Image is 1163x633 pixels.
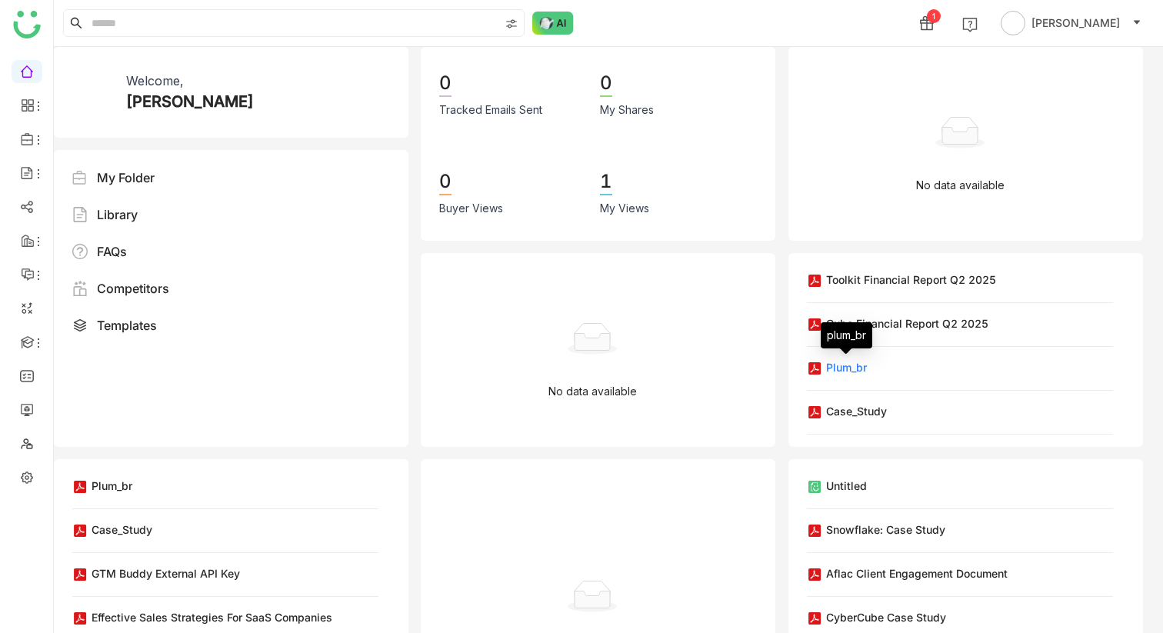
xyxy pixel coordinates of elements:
div: My Views [600,200,649,217]
div: Effective Sales Strategies for SaaS Companies [92,609,332,625]
img: avatar [1001,11,1025,35]
button: [PERSON_NAME] [998,11,1145,35]
div: 0 [600,71,612,97]
div: Snowflake: Case Study [826,521,945,538]
div: Library [97,205,138,224]
div: Case_Study [92,521,152,538]
div: 0 [439,169,452,195]
div: GTM buddy External API Key [92,565,240,581]
div: 1 [927,9,941,23]
img: 61307121755ca5673e314e4d [72,72,114,113]
span: [PERSON_NAME] [1031,15,1120,32]
div: Aflac Client Engagement Document [826,565,1008,581]
div: plum_br [826,359,867,375]
div: My Folder [97,168,155,187]
div: My Shares [600,102,654,118]
div: 1 [600,169,612,195]
div: Competitors [97,279,169,298]
div: CyberCube Case Study [826,609,946,625]
div: Untitled [826,478,867,494]
img: search-type.svg [505,18,518,30]
p: No data available [916,177,1005,194]
img: logo [13,11,41,38]
p: No data available [548,383,637,400]
div: Templates [97,316,157,335]
div: Toolkit Financial Report Q2 2025 [826,272,996,288]
div: Tracked Emails Sent [439,102,542,118]
div: Buyer Views [439,200,503,217]
div: 0 [439,71,452,97]
div: Cube Financial Report Q2 2025 [826,315,988,331]
img: help.svg [962,17,978,32]
div: Case_Study [826,403,887,419]
div: Welcome, [126,72,183,90]
div: FAQs [97,242,127,261]
div: [PERSON_NAME] [126,90,254,113]
div: plum_br [92,478,132,494]
img: ask-buddy-normal.svg [532,12,574,35]
div: plum_br [821,322,872,348]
